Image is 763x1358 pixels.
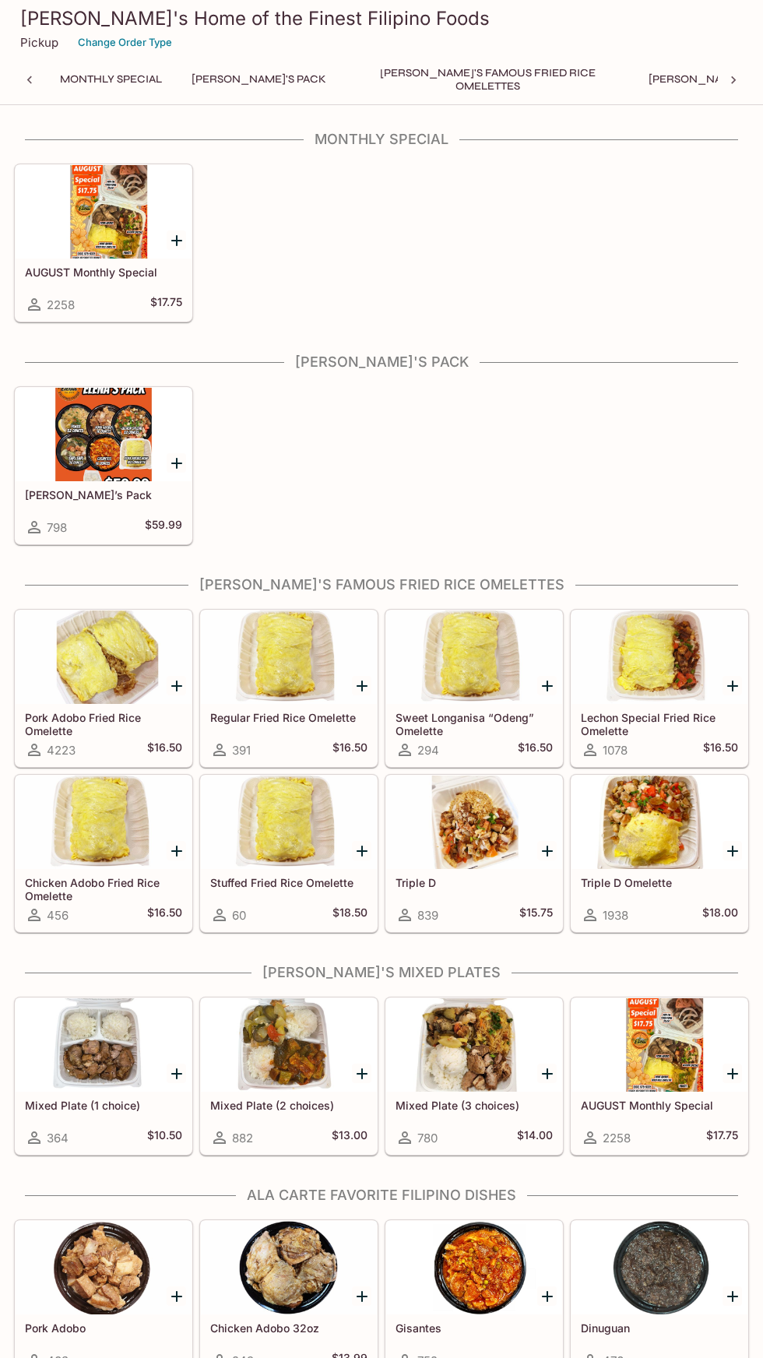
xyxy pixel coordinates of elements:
[14,1187,749,1204] h4: Ala Carte Favorite Filipino Dishes
[15,610,192,767] a: Pork Adobo Fried Rice Omelette4223$16.50
[352,1064,371,1083] button: Add Mixed Plate (2 choices)
[16,998,192,1092] div: Mixed Plate (1 choice)
[16,610,192,704] div: Pork Adobo Fried Rice Omelette
[396,876,553,889] h5: Triple D
[396,1321,553,1335] h5: Gisantes
[517,1128,553,1147] h5: $14.00
[167,841,186,860] button: Add Chicken Adobo Fried Rice Omelette
[167,453,186,473] button: Add Elena’s Pack
[51,69,171,90] button: Monthly Special
[385,997,563,1155] a: Mixed Plate (3 choices)780$14.00
[25,1321,182,1335] h5: Pork Adobo
[71,30,179,55] button: Change Order Type
[385,610,563,767] a: Sweet Longanisa “Odeng” Omelette294$16.50
[200,775,378,932] a: Stuffed Fried Rice Omelette60$18.50
[14,576,749,593] h4: [PERSON_NAME]'s Famous Fried Rice Omelettes
[232,908,246,923] span: 60
[14,964,749,981] h4: [PERSON_NAME]'s Mixed Plates
[571,610,747,704] div: Lechon Special Fried Rice Omelette
[210,1099,367,1112] h5: Mixed Plate (2 choices)
[15,164,192,322] a: AUGUST Monthly Special2258$17.75
[537,841,557,860] button: Add Triple D
[232,1131,253,1145] span: 882
[386,998,562,1092] div: Mixed Plate (3 choices)
[201,1221,377,1314] div: Chicken Adobo 32oz
[396,1099,553,1112] h5: Mixed Plate (3 choices)
[15,775,192,932] a: Chicken Adobo Fried Rice Omelette456$16.50
[519,906,553,924] h5: $15.75
[581,1321,738,1335] h5: Dinuguan
[571,997,748,1155] a: AUGUST Monthly Special2258$17.75
[25,711,182,737] h5: Pork Adobo Fried Rice Omelette
[20,6,743,30] h3: [PERSON_NAME]'s Home of the Finest Filipino Foods
[537,1064,557,1083] button: Add Mixed Plate (3 choices)
[603,1131,631,1145] span: 2258
[210,711,367,724] h5: Regular Fried Rice Omelette
[581,876,738,889] h5: Triple D Omelette
[16,165,192,259] div: AUGUST Monthly Special
[147,741,182,759] h5: $16.50
[347,69,628,90] button: [PERSON_NAME]'s Famous Fried Rice Omelettes
[25,266,182,279] h5: AUGUST Monthly Special
[232,743,251,758] span: 391
[14,354,749,371] h4: [PERSON_NAME]'s Pack
[167,230,186,250] button: Add AUGUST Monthly Special
[581,711,738,737] h5: Lechon Special Fried Rice Omelette
[723,1286,742,1306] button: Add Dinuguan
[332,906,367,924] h5: $18.50
[332,741,367,759] h5: $16.50
[603,908,628,923] span: 1938
[150,295,182,314] h5: $17.75
[47,520,67,535] span: 798
[571,998,747,1092] div: AUGUST Monthly Special
[167,1286,186,1306] button: Add Pork Adobo
[352,676,371,695] button: Add Regular Fried Rice Omelette
[167,676,186,695] button: Add Pork Adobo Fried Rice Omelette
[167,1064,186,1083] button: Add Mixed Plate (1 choice)
[571,775,748,932] a: Triple D Omelette1938$18.00
[201,998,377,1092] div: Mixed Plate (2 choices)
[47,1131,69,1145] span: 364
[581,1099,738,1112] h5: AUGUST Monthly Special
[352,841,371,860] button: Add Stuffed Fried Rice Omelette
[200,997,378,1155] a: Mixed Plate (2 choices)882$13.00
[210,876,367,889] h5: Stuffed Fried Rice Omelette
[385,775,563,932] a: Triple D839$15.75
[537,676,557,695] button: Add Sweet Longanisa “Odeng” Omelette
[147,1128,182,1147] h5: $10.50
[16,1221,192,1314] div: Pork Adobo
[332,1128,367,1147] h5: $13.00
[20,35,58,50] p: Pickup
[706,1128,738,1147] h5: $17.75
[571,610,748,767] a: Lechon Special Fried Rice Omelette1078$16.50
[200,610,378,767] a: Regular Fried Rice Omelette391$16.50
[16,776,192,869] div: Chicken Adobo Fried Rice Omelette
[15,387,192,544] a: [PERSON_NAME]’s Pack798$59.99
[25,488,182,501] h5: [PERSON_NAME]’s Pack
[16,388,192,481] div: Elena’s Pack
[386,610,562,704] div: Sweet Longanisa “Odeng” Omelette
[14,131,749,148] h4: Monthly Special
[417,743,439,758] span: 294
[210,1321,367,1335] h5: Chicken Adobo 32oz
[201,610,377,704] div: Regular Fried Rice Omelette
[352,1286,371,1306] button: Add Chicken Adobo 32oz
[386,1221,562,1314] div: Gisantes
[183,69,335,90] button: [PERSON_NAME]'s Pack
[702,906,738,924] h5: $18.00
[47,297,75,312] span: 2258
[47,908,69,923] span: 456
[723,676,742,695] button: Add Lechon Special Fried Rice Omelette
[537,1286,557,1306] button: Add Gisantes
[396,711,553,737] h5: Sweet Longanisa “Odeng” Omelette
[15,997,192,1155] a: Mixed Plate (1 choice)364$10.50
[723,841,742,860] button: Add Triple D Omelette
[723,1064,742,1083] button: Add AUGUST Monthly Special
[47,743,76,758] span: 4223
[703,741,738,759] h5: $16.50
[25,1099,182,1112] h5: Mixed Plate (1 choice)
[518,741,553,759] h5: $16.50
[147,906,182,924] h5: $16.50
[571,1221,747,1314] div: Dinuguan
[25,876,182,902] h5: Chicken Adobo Fried Rice Omelette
